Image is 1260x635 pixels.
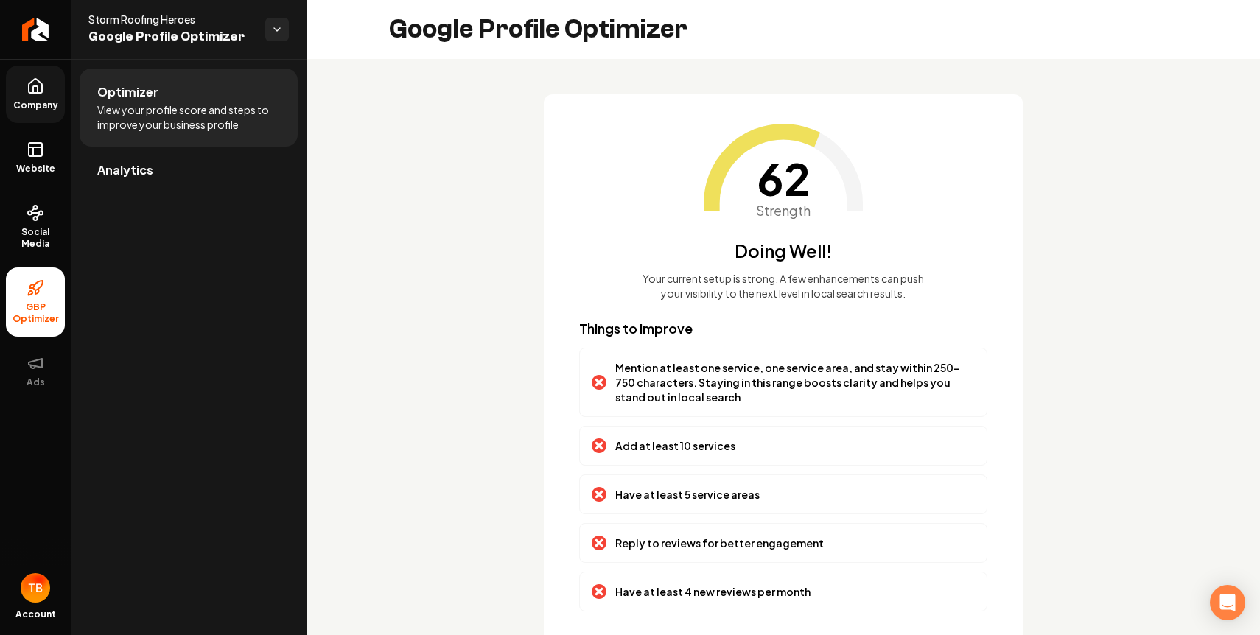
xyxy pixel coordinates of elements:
[15,608,56,620] span: Account
[615,536,824,550] p: Reply to reviews for better engagement
[21,573,50,603] img: Tom Bates
[757,156,811,200] span: 62
[615,360,975,404] p: Mention at least one service, one service area, and stay within 250-750 characters. Staying in th...
[6,66,65,123] a: Company
[88,12,253,27] span: Storm Roofing Heroes
[615,584,811,599] p: Have at least 4 new reviews per month
[579,320,693,337] span: Things to improve
[21,376,51,388] span: Ads
[6,301,65,325] span: GBP Optimizer
[615,487,760,502] p: Have at least 5 service areas
[21,573,50,603] button: Open user button
[97,83,158,101] span: Optimizer
[6,129,65,186] a: Website
[389,15,687,44] h2: Google Profile Optimizer
[6,192,65,262] a: Social Media
[756,200,811,221] span: Strength
[22,18,49,41] img: Rebolt Logo
[7,99,64,111] span: Company
[1210,585,1245,620] div: Open Intercom Messenger
[615,438,735,453] p: Add at least 10 services
[97,102,280,132] span: View your profile score and steps to improve your business profile
[80,147,298,194] a: Analytics
[88,27,253,47] span: Google Profile Optimizer
[6,343,65,400] button: Ads
[10,163,61,175] span: Website
[97,161,153,179] span: Analytics
[6,226,65,250] span: Social Media
[642,271,925,301] p: Your current setup is strong. A few enhancements can push your visibility to the next level in lo...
